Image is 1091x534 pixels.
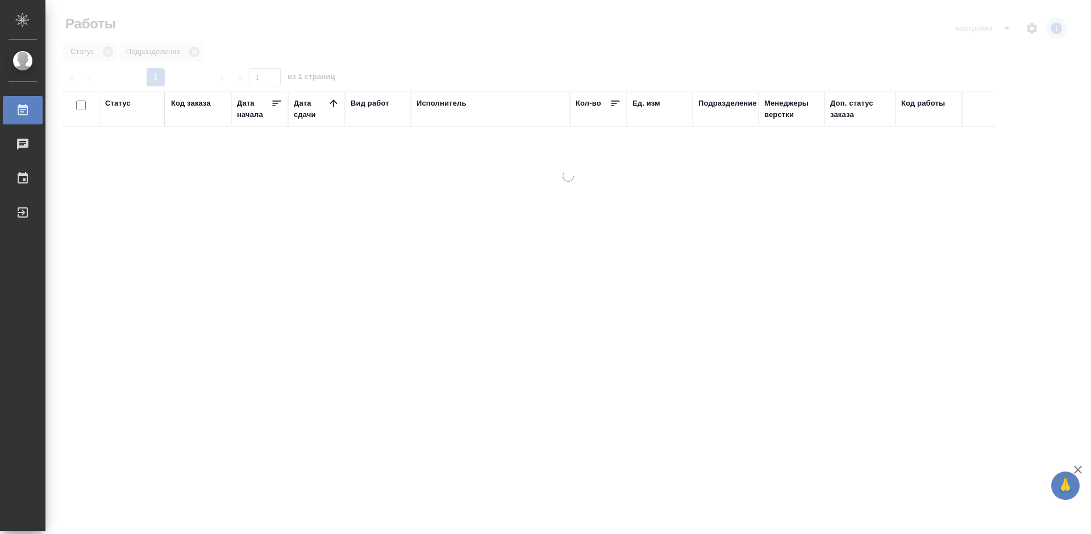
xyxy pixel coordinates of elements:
[698,98,757,109] div: Подразделение
[171,98,211,109] div: Код заказа
[294,98,328,120] div: Дата сдачи
[417,98,467,109] div: Исполнитель
[105,98,131,109] div: Статус
[351,98,389,109] div: Вид работ
[1056,474,1075,498] span: 🙏
[576,98,601,109] div: Кол-во
[901,98,945,109] div: Код работы
[764,98,819,120] div: Менеджеры верстки
[830,98,890,120] div: Доп. статус заказа
[237,98,271,120] div: Дата начала
[1051,472,1080,500] button: 🙏
[632,98,660,109] div: Ед. изм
